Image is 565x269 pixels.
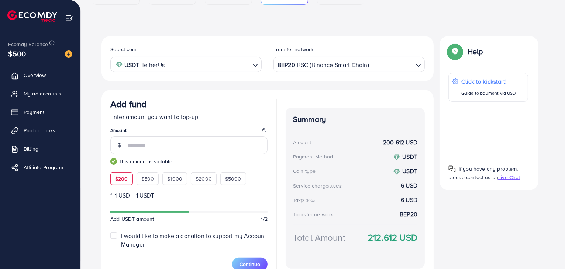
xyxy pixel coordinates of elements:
span: TetherUs [141,60,165,70]
a: Overview [6,68,75,83]
div: Total Amount [293,231,345,244]
span: Payment [24,108,44,116]
span: Affiliate Program [24,164,63,171]
img: logo [7,10,57,22]
input: Search for option [167,59,250,70]
p: Click to kickstart! [461,77,519,86]
div: Search for option [273,57,425,72]
span: Continue [240,261,260,268]
a: My ad accounts [6,86,75,101]
span: BSC (Binance Smart Chain) [297,60,369,70]
div: Payment Method [293,153,333,160]
p: ~ 1 USD = 1 USDT [110,191,268,200]
div: Transfer network [293,211,333,218]
a: Product Links [6,123,75,138]
span: 1/2 [261,215,268,223]
span: Add USDT amount [110,215,154,223]
img: coin [116,62,123,68]
p: Help [468,47,483,56]
strong: USDT [402,153,417,161]
span: $2000 [196,175,212,182]
input: Search for option [370,59,413,70]
strong: BEP20 [278,60,295,70]
div: Coin type [293,167,316,175]
img: menu [65,14,73,22]
img: coin [393,154,400,161]
strong: 6 USD [401,196,417,204]
span: $500 [8,48,26,59]
span: Product Links [24,127,55,134]
div: Tax [293,196,317,204]
span: Billing [24,145,38,153]
a: Affiliate Program [6,160,75,175]
span: If you have any problem, please contact us by [448,165,518,181]
span: My ad accounts [24,90,61,97]
label: Select coin [110,46,137,53]
strong: 212.612 USD [368,231,417,244]
span: $5000 [225,175,241,182]
small: (3.00%) [328,183,342,189]
a: Payment [6,105,75,119]
span: $200 [115,175,128,182]
strong: BEP20 [400,210,417,219]
img: image [65,50,72,58]
small: This amount is suitable [110,158,268,165]
img: coin [393,168,400,175]
iframe: Chat [534,236,559,263]
h3: Add fund [110,99,147,109]
span: I would like to make a donation to support my Account Manager. [121,232,266,248]
div: Search for option [110,57,262,72]
span: $1000 [167,175,182,182]
span: $500 [141,175,154,182]
p: Guide to payment via USDT [461,89,519,98]
img: Popup guide [448,165,456,173]
img: guide [110,158,117,165]
strong: 6 USD [401,181,417,190]
h4: Summary [293,115,417,124]
legend: Amount [110,127,268,136]
span: Ecomdy Balance [8,41,48,48]
span: Overview [24,71,46,79]
p: Enter amount you want to top-up [110,112,268,121]
strong: 200.612 USD [383,138,417,147]
div: Service charge [293,182,345,189]
span: Live Chat [498,174,520,181]
small: (3.00%) [301,198,315,203]
strong: USDT [402,167,417,175]
div: Amount [293,139,311,146]
label: Transfer network [273,46,314,53]
img: Popup guide [448,45,462,58]
strong: USDT [124,60,139,70]
a: Billing [6,142,75,156]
